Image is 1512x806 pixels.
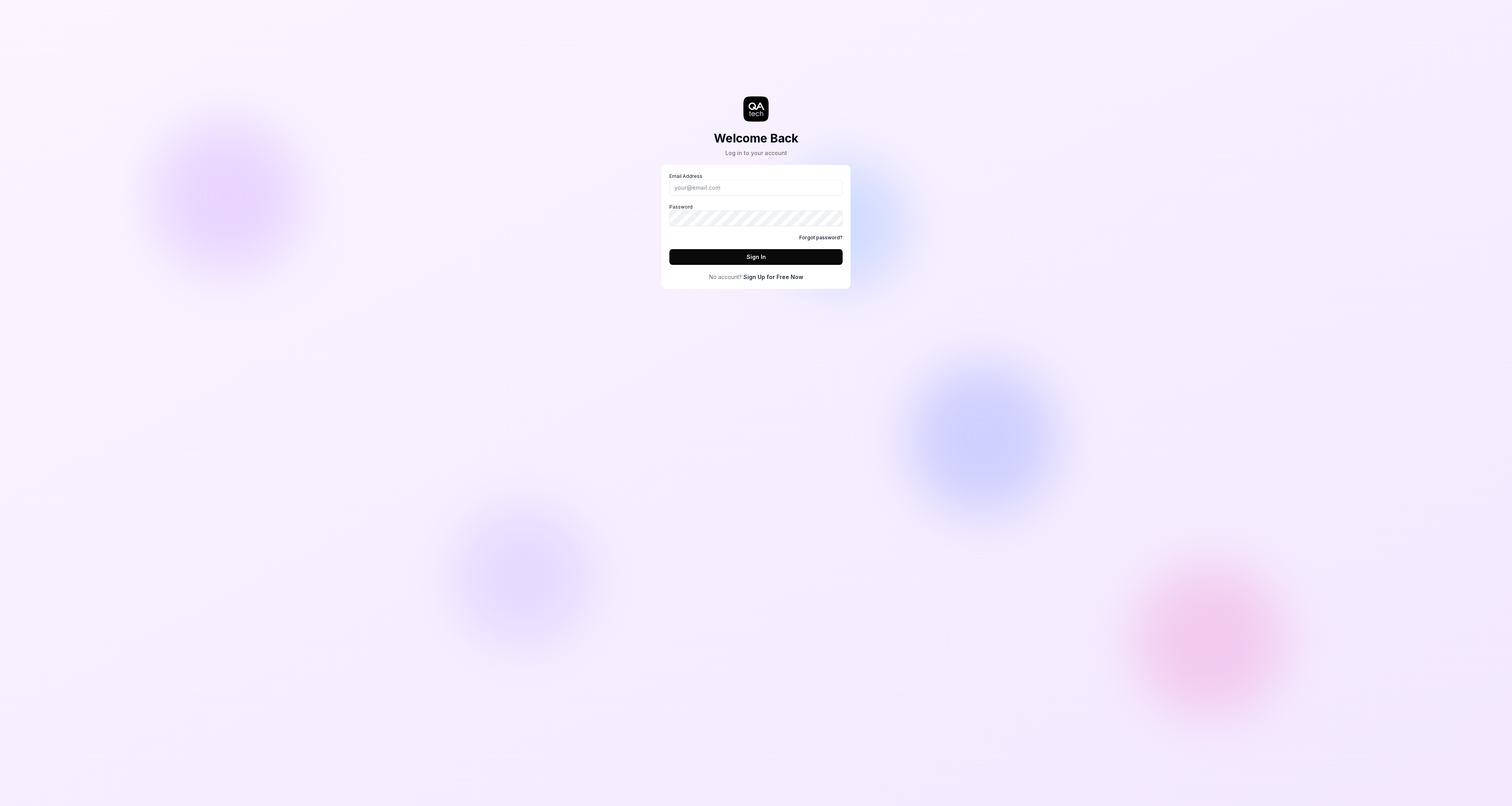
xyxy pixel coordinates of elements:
[799,234,843,241] a: Forgot password?
[714,149,799,157] div: Log in to your account
[714,129,799,147] h2: Welcome Back
[669,203,843,226] label: Password
[669,180,843,196] input: Email Address
[669,211,843,226] input: Password
[709,273,742,281] span: No account?
[743,273,803,281] a: Sign Up for Free Now
[669,249,843,265] button: Sign In
[669,173,843,196] label: Email Address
